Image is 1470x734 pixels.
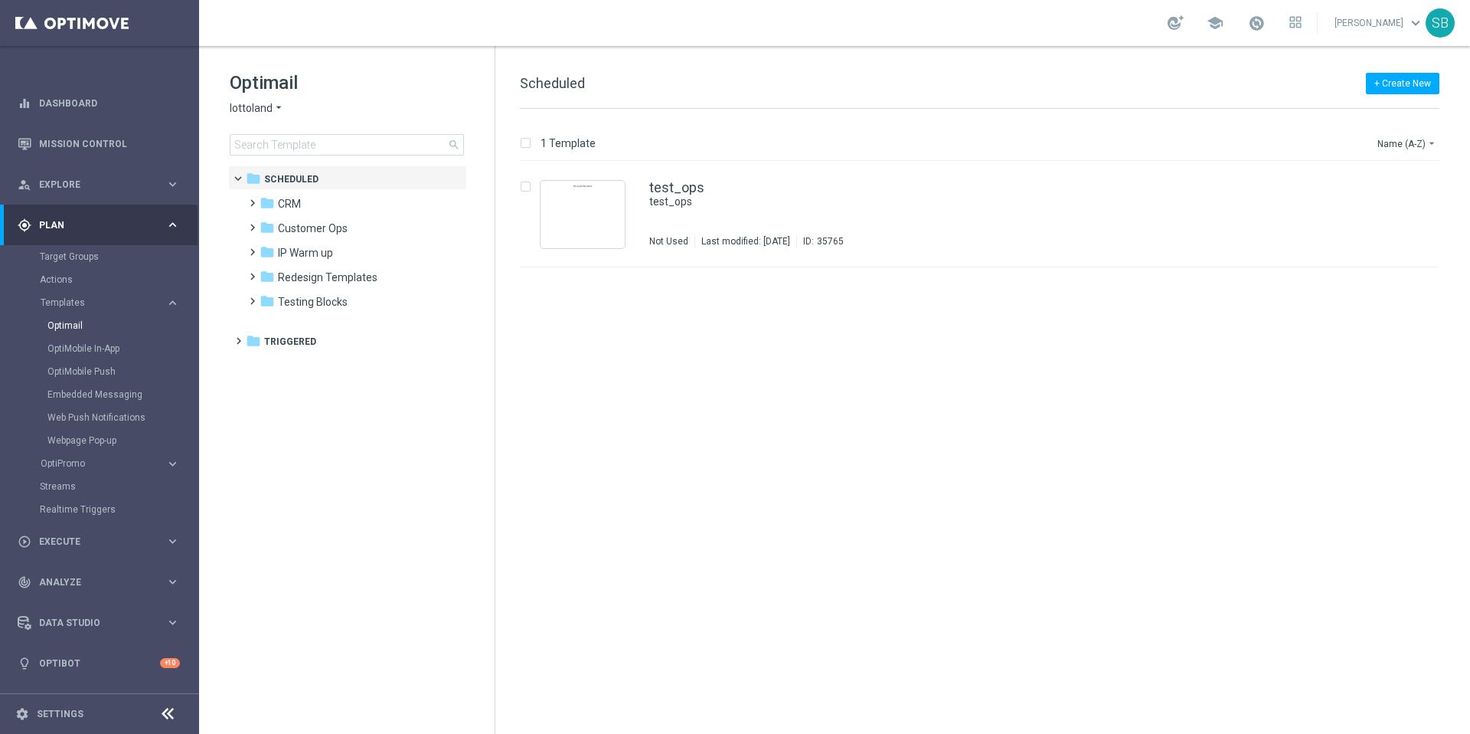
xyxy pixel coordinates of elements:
[1426,137,1438,149] i: arrow_drop_down
[47,319,159,332] a: Optimail
[165,575,180,589] i: keyboard_arrow_right
[47,411,159,424] a: Web Push Notifications
[1333,11,1426,34] a: [PERSON_NAME]keyboard_arrow_down
[40,245,198,268] div: Target Groups
[230,70,464,95] h1: Optimail
[40,251,159,263] a: Target Groups
[264,172,318,186] span: Scheduled
[18,535,165,549] div: Execute
[649,181,704,195] a: test_ops
[47,434,159,447] a: Webpage Pop-up
[18,178,31,192] i: person_search
[165,534,180,549] i: keyboard_arrow_right
[246,171,261,186] i: folder
[18,535,31,549] i: play_circle_outline
[18,178,165,192] div: Explore
[17,576,181,588] button: track_changes Analyze keyboard_arrow_right
[520,75,585,91] span: Scheduled
[47,337,198,360] div: OptiMobile In-App
[18,575,165,589] div: Analyze
[40,297,181,309] button: Templates keyboard_arrow_right
[278,197,301,211] span: CRM
[18,123,180,164] div: Mission Control
[18,218,165,232] div: Plan
[544,185,621,244] img: 35765.jpeg
[17,138,181,150] button: Mission Control
[165,457,180,471] i: keyboard_arrow_right
[41,298,150,307] span: Templates
[40,457,181,470] div: OptiPromo keyboard_arrow_right
[41,459,165,468] div: OptiPromo
[18,616,165,630] div: Data Studio
[1376,134,1439,152] button: Name (A-Z)arrow_drop_down
[260,195,275,211] i: folder
[18,218,31,232] i: gps_fixed
[17,657,181,670] div: lightbulb Optibot +10
[18,97,31,110] i: equalizer
[40,291,198,452] div: Templates
[47,388,159,401] a: Embedded Messaging
[40,274,159,286] a: Actions
[246,333,261,349] i: folder
[260,293,275,309] i: folder
[47,360,198,383] div: OptiMobile Push
[39,537,165,546] span: Execute
[165,615,180,630] i: keyboard_arrow_right
[15,707,29,721] i: settings
[448,139,460,151] span: search
[47,342,159,355] a: OptiMobile In-App
[40,498,198,521] div: Realtime Triggers
[165,296,180,310] i: keyboard_arrow_right
[39,618,165,628] span: Data Studio
[1366,73,1439,94] button: + Create New
[39,578,165,587] span: Analyze
[264,335,316,349] span: Triggered
[230,101,285,116] button: lottoland arrow_drop_down
[695,235,796,247] div: Last modified: [DATE]
[40,268,198,291] div: Actions
[165,177,180,192] i: keyboard_arrow_right
[17,219,181,231] button: gps_fixed Plan keyboard_arrow_right
[39,180,165,189] span: Explore
[37,709,83,719] a: Settings
[260,244,275,260] i: folder
[40,480,159,493] a: Streams
[505,162,1467,267] div: Press SPACE to select this row.
[17,617,181,629] button: Data Studio keyboard_arrow_right
[260,220,275,235] i: folder
[278,270,377,284] span: Redesign Templates
[17,97,181,110] button: equalizer Dashboard
[39,643,160,683] a: Optibot
[47,383,198,406] div: Embedded Messaging
[1407,15,1424,31] span: keyboard_arrow_down
[40,503,159,516] a: Realtime Triggers
[796,235,844,247] div: ID:
[47,365,159,378] a: OptiMobile Push
[47,314,198,337] div: Optimail
[39,221,165,230] span: Plan
[165,218,180,232] i: keyboard_arrow_right
[278,295,348,309] span: Testing Blocks
[17,179,181,191] button: person_search Explore keyboard_arrow_right
[649,195,1374,209] div: test_ops
[39,83,180,123] a: Dashboard
[40,452,198,475] div: OptiPromo
[273,101,285,116] i: arrow_drop_down
[18,643,180,683] div: Optibot
[649,235,688,247] div: Not Used
[817,235,844,247] div: 35765
[278,221,348,235] span: Customer Ops
[18,657,31,670] i: lightbulb
[47,406,198,429] div: Web Push Notifications
[1426,8,1455,38] div: SB
[260,269,275,284] i: folder
[230,134,464,156] input: Search Template
[17,536,181,548] button: play_circle_outline Execute keyboard_arrow_right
